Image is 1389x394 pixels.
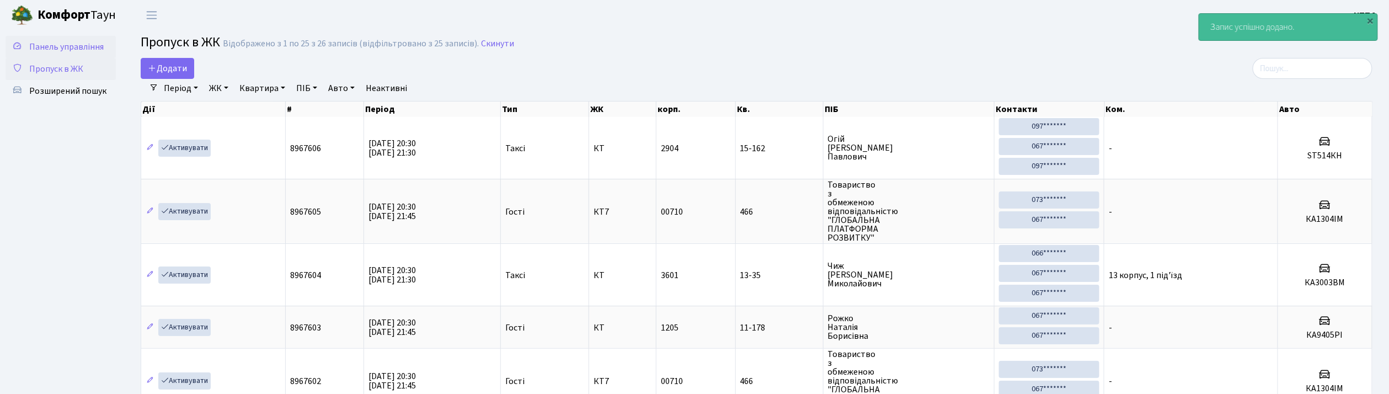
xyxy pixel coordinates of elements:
[740,207,819,216] span: 466
[290,375,321,387] span: 8967602
[505,271,525,280] span: Таксі
[505,323,525,332] span: Гості
[290,269,321,281] span: 8967604
[29,41,104,53] span: Панель управління
[1365,15,1376,26] div: ×
[368,264,416,286] span: [DATE] 20:30 [DATE] 21:30
[1253,58,1372,79] input: Пошук...
[505,144,525,153] span: Таксі
[481,39,514,49] a: Скинути
[158,267,211,284] a: Активувати
[1199,14,1377,40] div: Запис успішно додано.
[361,79,412,98] a: Неактивні
[828,314,990,340] span: Рожко Наталія Борисівна
[1283,151,1367,161] h5: SТ514КН
[138,6,165,24] button: Переключити навігацію
[740,271,819,280] span: 13-35
[290,142,321,155] span: 8967606
[141,102,286,117] th: Дії
[223,39,479,49] div: Відображено з 1 по 25 з 26 записів (відфільтровано з 25 записів).
[505,207,525,216] span: Гості
[736,102,824,117] th: Кв.
[364,102,501,117] th: Період
[324,79,359,98] a: Авто
[661,269,679,281] span: 3601
[290,206,321,218] span: 8967605
[286,102,364,117] th: #
[501,102,589,117] th: Тип
[594,323,651,332] span: КТ
[995,102,1105,117] th: Контакти
[141,33,220,52] span: Пропуск в ЖК
[1109,375,1112,387] span: -
[740,377,819,386] span: 466
[148,62,187,74] span: Додати
[292,79,322,98] a: ПІБ
[661,375,683,387] span: 00710
[1109,322,1112,334] span: -
[158,319,211,336] a: Активувати
[1109,269,1182,281] span: 13 корпус, 1 під'їзд
[38,6,90,24] b: Комфорт
[656,102,735,117] th: корп.
[1105,102,1279,117] th: Ком.
[661,322,679,334] span: 1205
[594,377,651,386] span: КТ7
[368,317,416,338] span: [DATE] 20:30 [DATE] 21:45
[661,206,683,218] span: 00710
[11,4,33,26] img: logo.png
[1283,330,1367,340] h5: КА9405РІ
[1283,278,1367,288] h5: КА3003ВМ
[235,79,290,98] a: Квартира
[368,370,416,392] span: [DATE] 20:30 [DATE] 21:45
[1283,214,1367,225] h5: КА1304ІМ
[368,201,416,222] span: [DATE] 20:30 [DATE] 21:45
[661,142,679,155] span: 2904
[158,140,211,157] a: Активувати
[1354,9,1376,22] a: КПП4
[824,102,995,117] th: ПІБ
[205,79,233,98] a: ЖК
[740,323,819,332] span: 11-178
[594,144,651,153] span: КТ
[368,137,416,159] span: [DATE] 20:30 [DATE] 21:30
[6,80,116,102] a: Розширений пошук
[6,36,116,58] a: Панель управління
[158,203,211,220] a: Активувати
[594,207,651,216] span: КТ7
[828,180,990,242] span: Товариство з обмеженою відповідальністю "ГЛОБАЛЬНА ПЛАТФОРМА РОЗВИТКУ"
[159,79,202,98] a: Період
[828,262,990,288] span: Чиж [PERSON_NAME] Миколайович
[290,322,321,334] span: 8967603
[594,271,651,280] span: КТ
[1109,142,1112,155] span: -
[1109,206,1112,218] span: -
[589,102,656,117] th: ЖК
[38,6,116,25] span: Таун
[141,58,194,79] a: Додати
[6,58,116,80] a: Пропуск в ЖК
[1278,102,1372,117] th: Авто
[29,85,106,97] span: Розширений пошук
[740,144,819,153] span: 15-162
[158,372,211,390] a: Активувати
[828,135,990,161] span: Огій [PERSON_NAME] Павлович
[29,63,83,75] span: Пропуск в ЖК
[505,377,525,386] span: Гості
[1283,384,1367,394] h5: КА1304ІМ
